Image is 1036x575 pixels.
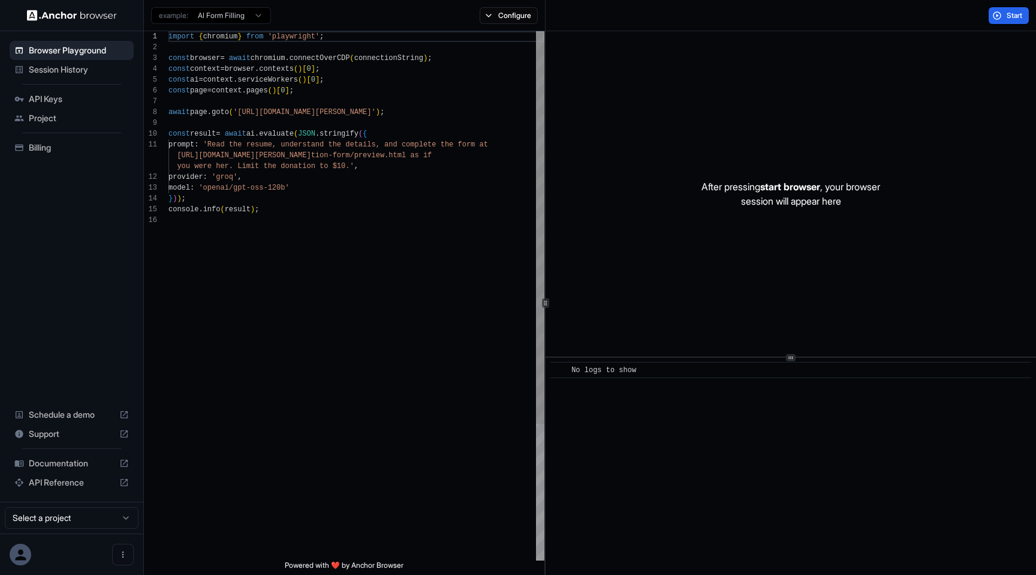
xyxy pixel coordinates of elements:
[989,7,1029,24] button: Start
[290,54,350,62] span: connectOverCDP
[198,32,203,41] span: {
[10,424,134,444] div: Support
[350,54,354,62] span: (
[285,86,289,95] span: ]
[363,130,367,138] span: {
[233,108,376,116] span: '[URL][DOMAIN_NAME][PERSON_NAME]'
[212,108,229,116] span: goto
[168,194,173,203] span: }
[203,32,238,41] span: chromium
[311,151,432,160] span: tion-form/preview.html as if
[27,10,117,21] img: Anchor Logo
[10,41,134,60] div: Browser Playground
[203,205,221,214] span: info
[246,86,268,95] span: pages
[220,205,224,214] span: (
[359,130,363,138] span: (
[29,409,115,421] span: Schedule a demo
[255,65,259,73] span: .
[144,139,157,150] div: 11
[354,162,359,170] span: ,
[10,473,134,492] div: API Reference
[311,65,315,73] span: ]
[285,54,289,62] span: .
[144,215,157,226] div: 16
[144,53,157,64] div: 3
[198,76,203,84] span: =
[272,86,276,95] span: )
[556,364,562,376] span: ​
[144,182,157,193] div: 13
[216,130,220,138] span: =
[177,162,354,170] span: you were her. Limit the donation to $10.'
[112,544,134,565] button: Open menu
[203,76,233,84] span: context
[168,108,190,116] span: await
[276,86,281,95] span: [
[168,76,190,84] span: const
[144,193,157,204] div: 14
[237,173,242,181] span: ,
[10,138,134,157] div: Billing
[259,65,294,73] span: contexts
[144,172,157,182] div: 12
[10,60,134,79] div: Session History
[144,96,157,107] div: 7
[290,86,294,95] span: ;
[29,457,115,469] span: Documentation
[190,76,198,84] span: ai
[320,32,324,41] span: ;
[354,54,423,62] span: connectionString
[246,130,255,138] span: ai
[10,405,134,424] div: Schedule a demo
[198,184,289,192] span: 'openai/gpt-oss-120b'
[207,86,212,95] span: =
[203,140,419,149] span: 'Read the resume, understand the details, and comp
[251,205,255,214] span: )
[144,42,157,53] div: 2
[259,130,294,138] span: evaluate
[177,151,311,160] span: [URL][DOMAIN_NAME][PERSON_NAME]
[10,109,134,128] div: Project
[203,173,207,181] span: :
[190,108,207,116] span: page
[159,11,188,20] span: example:
[220,54,224,62] span: =
[212,86,242,95] span: context
[168,65,190,73] span: const
[298,130,315,138] span: JSON
[144,107,157,118] div: 8
[144,31,157,42] div: 1
[302,65,306,73] span: [
[29,142,129,154] span: Billing
[177,194,181,203] span: )
[315,65,320,73] span: ;
[315,130,320,138] span: .
[298,76,302,84] span: (
[144,85,157,96] div: 6
[225,65,255,73] span: browser
[268,86,272,95] span: (
[198,205,203,214] span: .
[29,64,129,76] span: Session History
[144,118,157,128] div: 9
[225,130,246,138] span: await
[29,112,129,124] span: Project
[237,32,242,41] span: }
[190,184,194,192] span: :
[285,561,403,575] span: Powered with ❤️ by Anchor Browser
[168,184,190,192] span: model
[1007,11,1023,20] span: Start
[311,76,315,84] span: 0
[237,76,298,84] span: serviceWorkers
[571,366,636,375] span: No logs to show
[268,32,320,41] span: 'playwright'
[29,93,129,105] span: API Keys
[760,181,820,193] span: start browser
[242,86,246,95] span: .
[190,130,216,138] span: result
[255,205,259,214] span: ;
[233,76,237,84] span: .
[144,74,157,85] div: 5
[190,65,220,73] span: context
